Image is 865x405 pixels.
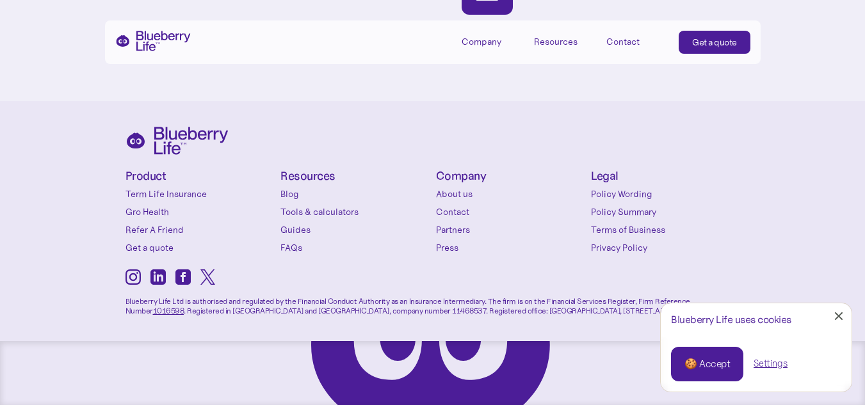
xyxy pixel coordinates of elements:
a: Privacy Policy [591,241,740,254]
a: 1016598 [153,306,184,315]
a: Gro Health [125,205,275,218]
div: Blueberry Life uses cookies [671,314,841,326]
a: Policy Summary [591,205,740,218]
h4: Company [436,170,585,182]
a: Get a quote [679,31,750,54]
a: Tools & calculators [280,205,430,218]
a: Close Cookie Popup [826,303,852,329]
a: Settings [754,357,788,370]
a: 🍪 Accept [671,347,743,381]
a: Term Life Insurance [125,187,275,200]
h4: Resources [280,170,430,182]
div: Get a quote [692,36,737,49]
div: Resources [534,36,578,47]
a: Guides [280,223,430,236]
div: Close Cookie Popup [839,316,839,317]
a: Contact [436,205,585,218]
a: home [115,31,191,51]
a: FAQs [280,241,430,254]
a: Refer A Friend [125,223,275,236]
h4: Product [125,170,275,182]
a: Policy Wording [591,187,740,200]
div: Company [462,36,501,47]
p: Blueberry Life Ltd is authorised and regulated by the Financial Conduct Authority as an Insurance... [125,288,740,315]
a: Terms of Business [591,223,740,236]
a: Partners [436,223,585,236]
div: Contact [606,36,640,47]
a: Contact [606,31,664,52]
a: Press [436,241,585,254]
div: Resources [534,31,592,52]
a: Blog [280,187,430,200]
a: About us [436,187,585,200]
a: Get a quote [125,241,275,254]
div: 🍪 Accept [684,357,730,371]
h4: Legal [591,170,740,182]
div: Company [462,31,519,52]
